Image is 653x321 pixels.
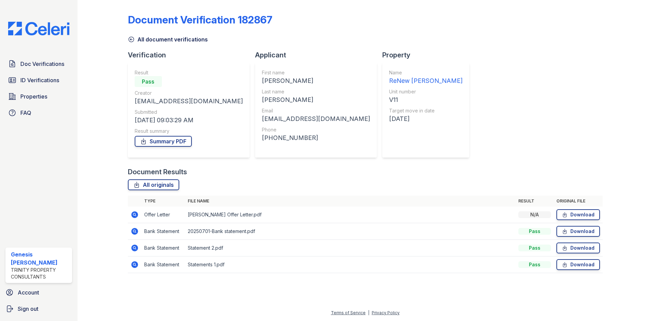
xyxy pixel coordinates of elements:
a: All originals [128,179,179,190]
div: Target move in date [389,107,463,114]
a: Properties [5,90,72,103]
span: ID Verifications [20,76,59,84]
div: [EMAIL_ADDRESS][DOMAIN_NAME] [262,114,370,124]
a: Name ReNew [PERSON_NAME] [389,69,463,86]
div: [DATE] 09:03:29 AM [135,115,243,125]
div: Pass [135,76,162,87]
th: File name [185,196,516,207]
a: Account [3,286,75,299]
div: | [368,310,369,315]
div: [PHONE_NUMBER] [262,133,370,143]
a: FAQ [5,106,72,120]
td: Bank Statement [141,240,185,256]
th: Original file [554,196,603,207]
div: [DATE] [389,114,463,124]
a: Summary PDF [135,136,192,147]
div: Submitted [135,109,243,115]
img: CE_Logo_Blue-a8612792a0a2168367f1c8372b55b34899dd931a85d93a1a3d3e32e68fde9ad4.png [3,22,75,35]
a: Download [556,209,600,220]
div: Pass [518,261,551,268]
td: Bank Statement [141,256,185,273]
span: Doc Verifications [20,60,64,68]
div: N/A [518,211,551,218]
a: Doc Verifications [5,57,72,71]
div: Pass [518,245,551,251]
a: Download [556,243,600,253]
td: 20250701-Bank statement.pdf [185,223,516,240]
div: [EMAIL_ADDRESS][DOMAIN_NAME] [135,96,243,106]
div: First name [262,69,370,76]
div: [PERSON_NAME] [262,95,370,105]
th: Result [516,196,554,207]
a: ID Verifications [5,73,72,87]
td: Statements 1.pdf [185,256,516,273]
div: Phone [262,126,370,133]
td: Statement 2.pdf [185,240,516,256]
span: Sign out [18,305,38,313]
span: Properties [20,92,47,101]
td: Offer Letter [141,207,185,223]
span: Account [18,288,39,297]
a: Download [556,259,600,270]
div: Document Results [128,167,187,177]
div: Genesis [PERSON_NAME] [11,250,69,267]
div: V11 [389,95,463,105]
div: Trinity Property Consultants [11,267,69,280]
div: Result [135,69,243,76]
div: Name [389,69,463,76]
a: Sign out [3,302,75,316]
div: Unit number [389,88,463,95]
a: Download [556,226,600,237]
div: Applicant [255,50,382,60]
a: Terms of Service [331,310,366,315]
span: FAQ [20,109,31,117]
div: ReNew [PERSON_NAME] [389,76,463,86]
div: Document Verification 182867 [128,14,272,26]
a: All document verifications [128,35,208,43]
td: Bank Statement [141,223,185,240]
th: Type [141,196,185,207]
div: Property [382,50,475,60]
div: Result summary [135,128,243,135]
td: [PERSON_NAME] Offer Letter.pdf [185,207,516,223]
div: Pass [518,228,551,235]
div: Verification [128,50,255,60]
div: Last name [262,88,370,95]
div: Email [262,107,370,114]
a: Privacy Policy [372,310,400,315]
div: [PERSON_NAME] [262,76,370,86]
div: Creator [135,90,243,96]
